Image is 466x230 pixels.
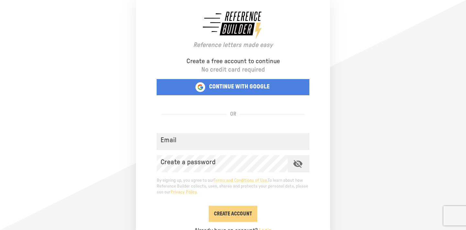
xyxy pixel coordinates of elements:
p: By signing up, you agree to our To learn about how Reference Builder collects, uses, shares and p... [157,178,309,195]
p: Reference letters made easy [193,41,273,49]
p: CONTINUE WITH GOOGLE [209,83,270,91]
button: toggle password visibility [290,156,305,171]
img: logo [201,8,265,41]
button: CONTINUE WITH GOOGLE [157,79,309,95]
p: No credit card required [201,65,265,74]
a: Terms and Conditions of Use. [214,178,268,183]
button: Create Account [209,206,257,222]
a: Privacy Policy. [171,190,198,194]
p: Create a free account to continue [186,57,280,65]
p: OR [230,111,236,118]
